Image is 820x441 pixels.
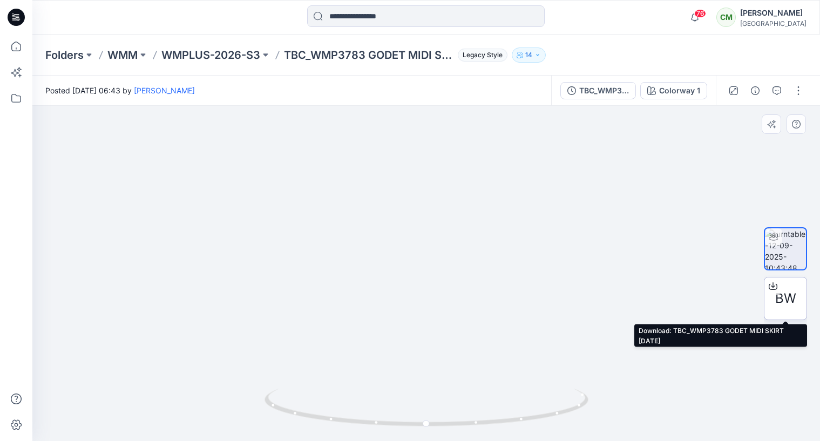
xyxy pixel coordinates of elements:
[640,82,707,99] button: Colorway 1
[512,48,546,63] button: 14
[45,85,195,96] span: Posted [DATE] 06:43 by
[284,48,453,63] p: TBC_WMP3783 GODET MIDI SKIRT [DATE]
[45,48,84,63] a: Folders
[525,49,532,61] p: 14
[740,19,807,28] div: [GEOGRAPHIC_DATA]
[458,49,507,62] span: Legacy Style
[716,8,736,27] div: CM
[747,82,764,99] button: Details
[694,9,706,18] span: 76
[560,82,636,99] button: TBC_WMP3783 GODET MIDI SKIRT [DATE]
[740,6,807,19] div: [PERSON_NAME]
[659,85,700,97] div: Colorway 1
[775,289,796,308] span: BW
[107,48,138,63] a: WMM
[579,85,629,97] div: TBC_WMP3783 GODET MIDI SKIRT [DATE]
[161,48,260,63] a: WMPLUS-2026-S3
[134,86,195,95] a: [PERSON_NAME]
[453,48,507,63] button: Legacy Style
[325,61,527,441] img: eyJhbGciOiJIUzI1NiIsImtpZCI6IjAiLCJzbHQiOiJzZXMiLCJ0eXAiOiJKV1QifQ.eyJkYXRhIjp7InR5cGUiOiJzdG9yYW...
[765,228,806,269] img: turntable-12-09-2025-10:43:48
